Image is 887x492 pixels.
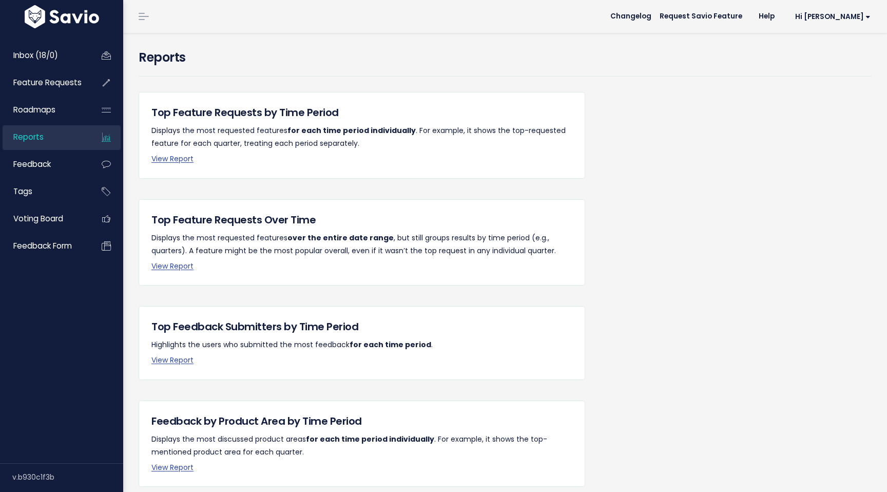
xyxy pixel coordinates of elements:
[651,9,750,24] a: Request Savio Feature
[13,186,32,197] span: Tags
[151,124,572,150] p: Displays the most requested features . For example, it shows the top-requested feature for each q...
[139,48,872,67] h4: Reports
[22,5,102,28] img: logo-white.9d6f32f41409.svg
[795,13,871,21] span: Hi [PERSON_NAME]
[750,9,783,24] a: Help
[287,125,416,136] strong: for each time period individually
[3,71,85,94] a: Feature Requests
[13,159,51,169] span: Feedback
[3,125,85,149] a: Reports
[783,9,879,25] a: Hi [PERSON_NAME]
[151,462,194,472] a: View Report
[3,180,85,203] a: Tags
[151,433,572,459] p: Displays the most discussed product areas . For example, it shows the top-mentioned product area ...
[12,464,123,490] div: v.b930c1f3b
[306,434,434,444] strong: for each time period individually
[287,233,394,243] strong: over the entire date range
[13,240,72,251] span: Feedback form
[151,232,572,257] p: Displays the most requested features , but still groups results by time period (e.g., quarters). ...
[151,413,572,429] h5: Feedback by Product Area by Time Period
[151,212,572,228] h5: Top Feature Requests Over Time
[151,338,572,351] p: Highlights the users who submitted the most feedback .
[3,234,85,258] a: Feedback form
[13,77,82,88] span: Feature Requests
[151,154,194,164] a: View Report
[151,261,194,271] a: View Report
[151,319,572,334] h5: Top Feedback Submitters by Time Period
[350,339,431,350] strong: for each time period
[13,131,44,142] span: Reports
[13,50,58,61] span: Inbox (18/0)
[151,355,194,365] a: View Report
[3,207,85,231] a: Voting Board
[3,153,85,176] a: Feedback
[3,98,85,122] a: Roadmaps
[13,104,55,115] span: Roadmaps
[13,213,63,224] span: Voting Board
[3,44,85,67] a: Inbox (18/0)
[151,105,572,120] h5: Top Feature Requests by Time Period
[610,13,651,20] span: Changelog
